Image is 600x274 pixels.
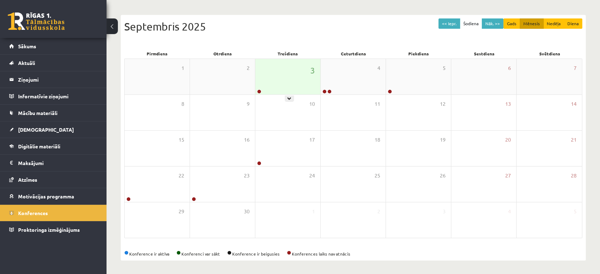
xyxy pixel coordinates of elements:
span: 26 [440,172,446,180]
a: Atzīmes [9,171,98,188]
a: [DEMOGRAPHIC_DATA] [9,121,98,138]
a: Konferences [9,205,98,221]
div: Konference ir aktīva Konferenci var sākt Konference ir beigusies Konferences laiks nav atnācis [124,251,582,257]
span: 28 [571,172,577,180]
span: 1 [181,64,184,72]
span: 21 [571,136,577,144]
div: Svētdiena [517,49,582,59]
span: 10 [309,100,315,108]
span: 2 [377,208,380,215]
span: Atzīmes [18,176,37,183]
button: Šodiena [460,18,482,29]
div: Otrdiena [190,49,255,59]
span: 16 [244,136,250,144]
button: << Iepr. [438,18,460,29]
button: Gads [503,18,520,29]
a: Aktuāli [9,55,98,71]
span: 3 [310,64,315,76]
span: 25 [375,172,380,180]
span: 7 [574,64,577,72]
a: Sākums [9,38,98,54]
span: Digitālie materiāli [18,143,60,149]
div: Septembris 2025 [124,18,582,34]
div: Ceturtdiena [321,49,386,59]
a: Mācību materiāli [9,105,98,121]
span: 11 [375,100,380,108]
span: 22 [179,172,184,180]
span: Konferences [18,210,48,216]
a: Motivācijas programma [9,188,98,204]
span: 14 [571,100,577,108]
span: Mācību materiāli [18,110,58,116]
div: Pirmdiena [124,49,190,59]
a: Proktoringa izmēģinājums [9,221,98,238]
legend: Maksājumi [18,155,98,171]
span: 4 [508,208,511,215]
span: 24 [309,172,315,180]
button: Nedēļa [543,18,564,29]
span: 3 [443,208,446,215]
span: 5 [574,208,577,215]
span: Aktuāli [18,60,35,66]
div: Sestdiena [451,49,517,59]
span: 4 [377,64,380,72]
span: [DEMOGRAPHIC_DATA] [18,126,74,133]
span: Motivācijas programma [18,193,74,199]
span: 1 [312,208,315,215]
span: 29 [179,208,184,215]
span: 30 [244,208,250,215]
button: Diena [564,18,582,29]
span: Proktoringa izmēģinājums [18,226,80,233]
span: 18 [375,136,380,144]
a: Maksājumi [9,155,98,171]
a: Rīgas 1. Tālmācības vidusskola [8,12,65,30]
span: 15 [179,136,184,144]
button: Nāk. >> [482,18,503,29]
span: Sākums [18,43,36,49]
legend: Informatīvie ziņojumi [18,88,98,104]
span: 13 [505,100,511,108]
a: Ziņojumi [9,71,98,88]
span: 6 [508,64,511,72]
span: 20 [505,136,511,144]
span: 17 [309,136,315,144]
span: 5 [443,64,446,72]
span: 23 [244,172,250,180]
span: 8 [181,100,184,108]
button: Mēnesis [520,18,544,29]
legend: Ziņojumi [18,71,98,88]
a: Digitālie materiāli [9,138,98,154]
a: Informatīvie ziņojumi [9,88,98,104]
div: Piekdiena [386,49,451,59]
span: 12 [440,100,446,108]
span: 27 [505,172,511,180]
span: 2 [247,64,250,72]
span: 9 [247,100,250,108]
div: Trešdiena [255,49,321,59]
span: 19 [440,136,446,144]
